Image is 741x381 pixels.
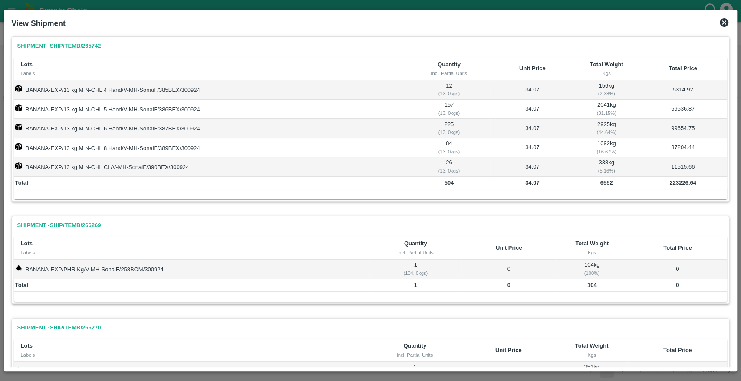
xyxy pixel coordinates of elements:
div: Kgs [563,249,621,257]
td: 0 [628,260,728,279]
div: Kgs [582,69,632,77]
b: 0 [676,282,679,288]
td: 351 kg [556,362,627,381]
td: 34.07 [490,157,575,176]
b: Unit Price [519,65,546,72]
div: ( 13, 0 kgs) [409,128,489,136]
td: 2925 kg [575,119,639,138]
div: Labels [21,249,363,257]
div: Kgs [563,351,620,359]
td: 104 kg [556,260,628,279]
b: 104 [587,282,597,288]
b: 223226.64 [669,179,696,186]
b: Total Price [663,244,692,251]
div: ( 5.16 %) [576,167,637,175]
td: BANANA-EXP/13 kg M N-CHL 6 Hand/V-MH-SonaiF/387BEX/300924 [14,119,408,138]
b: Total Price [663,347,692,353]
td: 34.07 [490,100,575,119]
b: Quantity [403,342,426,349]
b: 504 [444,179,454,186]
div: ( 13, 0 kgs) [409,167,489,175]
div: ( 13, 0 kgs) [409,109,489,117]
td: BANANA-EXP/13 kg M N-CHL 5 Hand/V-MH-SonaiF/386BEX/300924 [14,100,408,119]
td: 5314.92 [639,80,728,99]
td: 34.07 [490,119,575,138]
img: box [15,104,22,111]
div: ( 44.64 %) [576,128,637,136]
b: 6552 [600,179,613,186]
div: incl. Partial Units [415,69,483,77]
b: Total Weight [575,240,609,247]
td: 34.07 [490,138,575,157]
td: 0 [461,260,556,279]
img: box [15,85,22,92]
b: Total [15,179,28,186]
a: Shipment -SHIP/TEMB/266269 [14,218,105,233]
a: Shipment -SHIP/TEMB/265742 [14,39,105,54]
td: 157 [408,100,490,119]
td: 2041 kg [575,100,639,119]
td: 26 [408,157,490,176]
img: weight [15,367,22,374]
td: 34.07 [490,80,575,99]
td: 99654.75 [639,119,728,138]
td: 225 [408,119,490,138]
td: 11515.66 [639,157,728,176]
div: Labels [21,351,362,359]
td: 338 kg [575,157,639,176]
td: 1092 kg [575,138,639,157]
div: incl. Partial Units [376,249,454,257]
b: Unit Price [496,244,522,251]
td: BANANA-EXP/PHR Kg/V-MH-SonaiF/258BOM/300924 [14,260,370,279]
td: 37204.44 [639,138,728,157]
div: ( 104, 0 kgs) [371,269,460,277]
b: Total Price [669,65,697,72]
img: box [15,143,22,150]
div: ( 13, 0 kgs) [409,148,489,156]
a: Shipment -SHIP/TEMB/266270 [14,320,105,335]
b: 1 [414,282,417,288]
td: 69536.87 [639,100,728,119]
div: ( 13, 0 kgs) [409,90,489,98]
td: 0 [461,362,556,381]
td: BANANA-EXP/13 kg M N-CHL 8 Hand/V-MH-SonaiF/389BEX/300924 [14,138,408,157]
td: 1 [369,260,461,279]
div: Labels [21,69,401,77]
td: 84 [408,138,490,157]
b: Quantity [438,61,461,68]
div: ( 2.38 %) [576,90,637,98]
img: box [15,124,22,130]
td: BANANA-EXP/13 kg M N-CHL 4 Hand/V-MH-SonaiF/385BEX/300924 [14,80,408,99]
div: incl. Partial Units [376,351,454,359]
td: BANANA-EXP/13 kg M N-CHL CL/V-MH-SonaiF/390BEX/300924 [14,157,408,176]
b: Total Weight [590,61,623,68]
b: Lots [21,240,33,247]
div: ( 100 %) [557,269,626,277]
img: weight [15,264,22,271]
td: 156 kg [575,80,639,99]
td: 12 [408,80,490,99]
b: Lots [21,342,33,349]
img: box [15,162,22,169]
b: Quantity [404,240,427,247]
b: 34.07 [525,179,540,186]
td: BANANA-EXP/C Class/V-MH-SonaiF/258BOM/300924 [14,362,369,381]
b: Total Weight [575,342,609,349]
div: ( 31.15 %) [576,109,637,117]
td: 0 [627,362,727,381]
b: 0 [507,282,510,288]
b: Unit Price [495,347,522,353]
b: View Shipment [12,19,66,28]
td: 1 [369,362,461,381]
b: Total [15,282,28,288]
div: ( 16.67 %) [576,148,637,156]
b: Lots [21,61,33,68]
